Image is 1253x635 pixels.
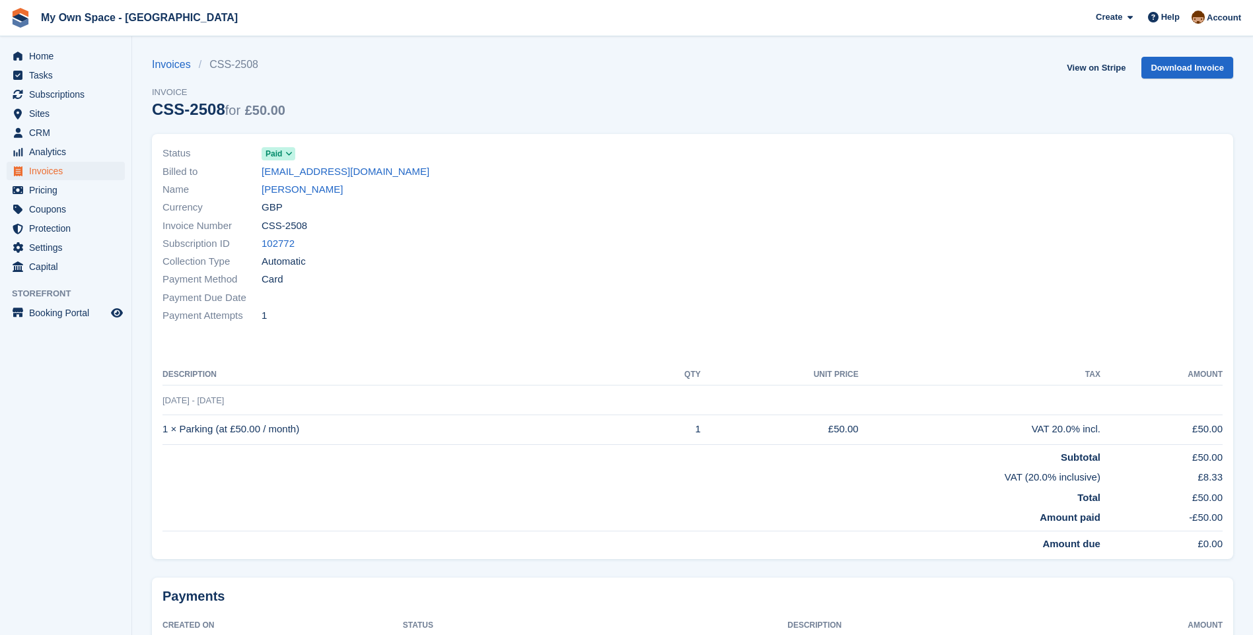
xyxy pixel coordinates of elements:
a: Invoices [152,57,199,73]
span: Subscriptions [29,85,108,104]
span: Invoice Number [162,218,262,234]
span: Payment Attempts [162,308,262,323]
strong: Total [1077,492,1100,503]
a: menu [7,257,125,276]
span: Automatic [262,254,306,269]
a: menu [7,219,125,238]
span: GBP [262,200,283,215]
strong: Subtotal [1061,451,1100,463]
td: £50.00 [1100,444,1223,465]
span: Card [262,272,283,287]
span: Storefront [12,287,131,300]
th: QTY [643,364,701,385]
a: menu [7,85,125,104]
a: Preview store [109,305,125,321]
span: Subscription ID [162,236,262,251]
span: Settings [29,238,108,257]
a: menu [7,304,125,322]
td: £50.00 [1100,415,1223,444]
td: 1 × Parking (at £50.00 / month) [162,415,643,444]
a: menu [7,66,125,84]
a: Paid [262,146,295,161]
span: Account [1207,11,1241,24]
span: Currency [162,200,262,215]
span: Help [1161,11,1180,24]
a: My Own Space - [GEOGRAPHIC_DATA] [36,7,243,28]
a: menu [7,143,125,161]
span: 1 [262,308,267,323]
th: Amount [1100,364,1223,385]
div: CSS-2508 [152,100,285,118]
a: menu [7,200,125,218]
a: [EMAIL_ADDRESS][DOMAIN_NAME] [262,164,429,180]
span: [DATE] - [DATE] [162,395,224,405]
img: Paula Harris [1192,11,1205,24]
span: Invoices [29,162,108,180]
a: menu [7,181,125,199]
a: Download Invoice [1141,57,1233,79]
th: Unit Price [701,364,859,385]
td: £8.33 [1100,465,1223,485]
span: £50.00 [245,103,285,117]
th: Description [162,364,643,385]
a: menu [7,238,125,257]
span: Collection Type [162,254,262,269]
a: menu [7,104,125,123]
h2: Payments [162,588,1223,605]
span: Create [1096,11,1122,24]
span: Coupons [29,200,108,218]
a: View on Stripe [1061,57,1131,79]
img: stora-icon-8386f47178a22dfd0bd8f6a31ec36ba5ce8667c1dd55bd0f319d3a0aa187defe.svg [11,8,30,28]
span: Protection [29,219,108,238]
td: VAT (20.0% inclusive) [162,465,1100,485]
span: Tasks [29,66,108,84]
div: VAT 20.0% incl. [859,422,1100,437]
strong: Amount paid [1040,512,1100,523]
a: menu [7,123,125,142]
a: menu [7,162,125,180]
span: Analytics [29,143,108,161]
span: Status [162,146,262,161]
span: Pricing [29,181,108,199]
td: £50.00 [701,415,859,444]
span: Payment Method [162,272,262,287]
nav: breadcrumbs [152,57,285,73]
strong: Amount due [1042,538,1100,549]
span: Capital [29,257,108,276]
td: £50.00 [1100,485,1223,506]
a: menu [7,47,125,65]
span: Invoice [152,86,285,99]
th: Tax [859,364,1100,385]
span: Billed to [162,164,262,180]
span: Sites [29,104,108,123]
span: Payment Due Date [162,290,262,306]
td: £0.00 [1100,531,1223,551]
td: 1 [643,415,701,444]
span: CSS-2508 [262,218,307,234]
a: [PERSON_NAME] [262,182,343,197]
span: CRM [29,123,108,142]
span: Name [162,182,262,197]
a: 102772 [262,236,295,251]
td: -£50.00 [1100,505,1223,531]
span: Booking Portal [29,304,108,322]
span: for [225,103,240,117]
span: Home [29,47,108,65]
span: Paid [266,148,282,160]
